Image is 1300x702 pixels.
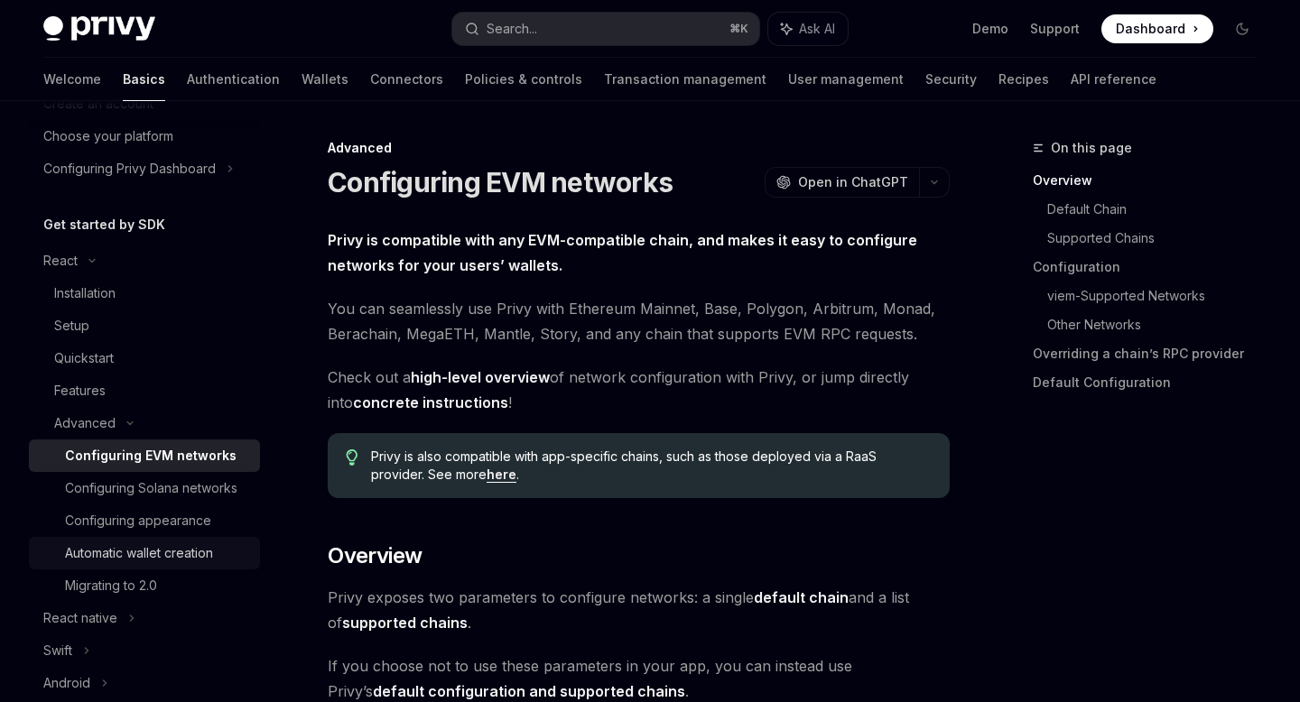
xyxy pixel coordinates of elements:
div: Android [43,672,90,694]
svg: Tip [346,449,358,466]
div: Choose your platform [43,125,173,147]
a: Migrating to 2.0 [29,569,260,602]
div: Installation [54,282,116,304]
a: default configuration and supported chains [373,682,685,701]
div: Configuring EVM networks [65,445,237,466]
a: Configuring Solana networks [29,472,260,504]
a: Dashboard [1101,14,1213,43]
a: supported chains [342,614,468,633]
button: Ask AI [768,13,848,45]
div: Configuring appearance [65,510,211,531]
a: Default Chain [1047,195,1271,224]
a: Configuring EVM networks [29,439,260,472]
div: Setup [54,315,89,337]
div: Migrating to 2.0 [65,575,157,596]
a: Installation [29,277,260,309]
a: default chain [754,588,849,607]
a: here [487,466,516,483]
div: Automatic wallet creation [65,542,213,564]
strong: Privy is compatible with any EVM-compatible chain, and makes it easy to configure networks for yo... [328,231,917,274]
div: Features [54,380,106,402]
strong: default chain [754,588,849,606]
span: On this page [1051,137,1132,159]
span: Dashboard [1116,20,1185,38]
a: high-level overview [411,368,550,387]
a: User management [788,58,904,101]
a: Automatic wallet creation [29,537,260,569]
div: Configuring Solana networks [65,477,237,499]
a: Connectors [370,58,443,101]
a: Default Configuration [1033,368,1271,397]
div: Advanced [54,412,116,434]
a: Setup [29,309,260,342]
div: Search... [487,18,537,40]
a: Policies & controls [465,58,582,101]
a: Quickstart [29,342,260,374]
span: Privy exposes two parameters to configure networks: a single and a list of . [328,585,950,635]
a: Basics [123,58,165,101]
button: Open in ChatGPT [765,167,919,198]
div: React native [43,607,117,629]
span: Privy is also compatible with app-specific chains, such as those deployed via a RaaS provider. Se... [371,448,932,484]
img: dark logo [43,16,155,42]
span: ⌘ K [729,22,748,36]
h5: Get started by SDK [43,214,165,236]
div: Swift [43,640,72,661]
div: React [43,250,78,272]
a: Choose your platform [29,120,260,152]
a: Wallets [302,58,348,101]
a: Overriding a chain’s RPC provider [1033,339,1271,368]
a: Security [925,58,977,101]
span: Overview [328,541,422,570]
a: viem-Supported Networks [1047,282,1271,310]
button: Toggle dark mode [1228,14,1257,43]
span: Ask AI [799,20,835,38]
span: You can seamlessly use Privy with Ethereum Mainnet, Base, Polygon, Arbitrum, Monad, Berachain, Me... [328,296,950,346]
a: Other Networks [1047,310,1271,339]
a: concrete instructions [353,393,508,412]
span: Check out a of network configuration with Privy, or jump directly into ! [328,365,950,415]
a: Configuring appearance [29,504,260,537]
a: Recipes [998,58,1049,101]
a: Demo [972,20,1008,38]
a: Support [1030,20,1080,38]
a: API reference [1071,58,1156,101]
div: Configuring Privy Dashboard [43,158,216,180]
a: Overview [1033,166,1271,195]
a: Transaction management [604,58,766,101]
a: Configuration [1033,253,1271,282]
strong: supported chains [342,614,468,632]
h1: Configuring EVM networks [328,166,673,199]
div: Quickstart [54,347,114,369]
button: Search...⌘K [452,13,758,45]
a: Features [29,374,260,407]
a: Supported Chains [1047,224,1271,253]
span: Open in ChatGPT [798,173,908,191]
a: Authentication [187,58,280,101]
a: Welcome [43,58,101,101]
div: Advanced [328,139,950,157]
